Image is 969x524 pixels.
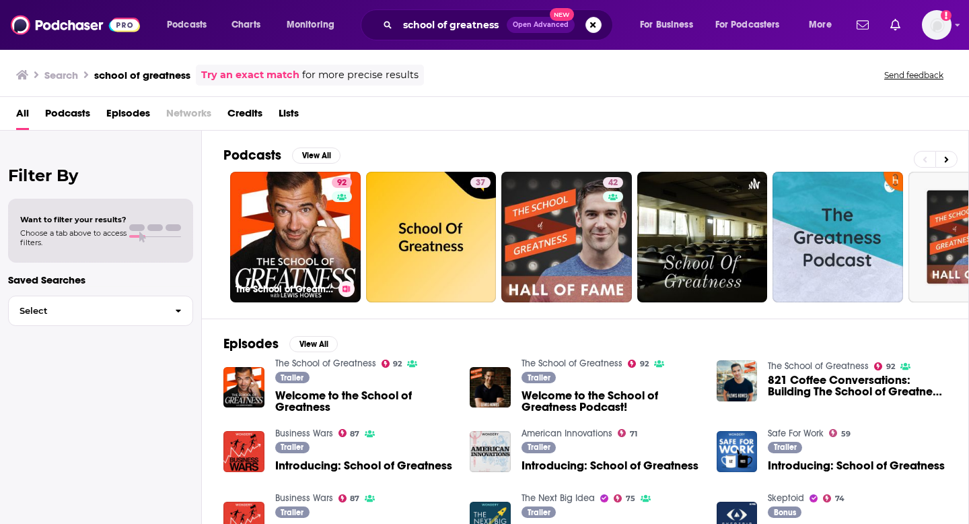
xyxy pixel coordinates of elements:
[550,8,574,21] span: New
[9,306,164,315] span: Select
[223,367,264,408] img: Welcome to the School of Greatness
[201,67,299,83] a: Try an exact match
[470,177,491,188] a: 37
[717,360,758,401] img: 821 Coffee Conversations: Building The School of Greatness Empire
[302,67,419,83] span: for more precise results
[281,443,303,451] span: Trailer
[774,443,797,451] span: Trailer
[167,15,207,34] span: Podcasts
[350,496,359,502] span: 87
[275,460,452,471] span: Introducing: School of Greatness
[528,374,550,382] span: Trailer
[768,428,824,439] a: Safe For Work
[338,494,360,502] a: 87
[277,14,352,36] button: open menu
[715,15,780,34] span: For Podcasters
[230,172,361,302] a: 92The School of Greatness
[231,15,260,34] span: Charts
[809,15,832,34] span: More
[281,509,303,517] span: Trailer
[522,358,622,369] a: The School of Greatness
[614,494,635,502] a: 75
[513,22,569,28] span: Open Advanced
[528,509,550,517] span: Trailer
[227,102,262,130] span: Credits
[279,102,299,130] span: Lists
[799,14,849,36] button: open menu
[886,364,895,370] span: 92
[223,14,268,36] a: Charts
[522,460,698,471] a: Introducing: School of Greatness
[382,360,402,368] a: 92
[603,177,623,188] a: 42
[470,367,511,408] img: Welcome to the School of Greatness Podcast!
[618,429,637,437] a: 71
[373,9,626,40] div: Search podcasts, credits, & more...
[8,273,193,286] p: Saved Searches
[45,102,90,130] span: Podcasts
[768,374,947,397] a: 821 Coffee Conversations: Building The School of Greatness Empire
[223,147,340,164] a: PodcastsView All
[507,17,575,33] button: Open AdvancedNew
[8,296,193,326] button: Select
[223,147,281,164] h2: Podcasts
[630,431,637,437] span: 71
[885,13,906,36] a: Show notifications dropdown
[922,10,952,40] img: User Profile
[628,360,649,368] a: 92
[350,431,359,437] span: 87
[841,431,851,437] span: 59
[774,509,796,517] span: Bonus
[44,69,78,81] h3: Search
[236,284,333,295] h3: The School of Greatness
[835,496,845,502] span: 74
[631,14,710,36] button: open menu
[166,102,211,130] span: Networks
[501,172,632,302] a: 42
[11,12,140,38] img: Podchaser - Follow, Share and Rate Podcasts
[880,69,947,81] button: Send feedback
[332,177,352,188] a: 92
[522,428,612,439] a: American Innovations
[20,215,127,224] span: Want to filter your results?
[275,390,454,413] a: Welcome to the School of Greatness
[522,390,701,413] a: Welcome to the School of Greatness Podcast!
[707,14,799,36] button: open menu
[16,102,29,130] a: All
[717,431,758,472] img: Introducing: School of Greatness
[851,13,874,36] a: Show notifications dropdown
[768,460,945,471] a: Introducing: School of Greatness
[337,176,347,190] span: 92
[223,335,338,352] a: EpisodesView All
[94,69,190,81] h3: school of greatness
[106,102,150,130] a: Episodes
[338,429,360,437] a: 87
[922,10,952,40] span: Logged in as megcassidy
[275,358,376,369] a: The School of Greatness
[223,431,264,472] img: Introducing: School of Greatness
[640,15,693,34] span: For Business
[223,335,279,352] h2: Episodes
[874,362,895,370] a: 92
[366,172,497,302] a: 37
[292,148,340,164] button: View All
[393,361,402,367] span: 92
[398,14,507,36] input: Search podcasts, credits, & more...
[287,15,334,34] span: Monitoring
[275,492,333,504] a: Business Wars
[470,431,511,472] img: Introducing: School of Greatness
[768,492,804,504] a: Skeptoid
[157,14,224,36] button: open menu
